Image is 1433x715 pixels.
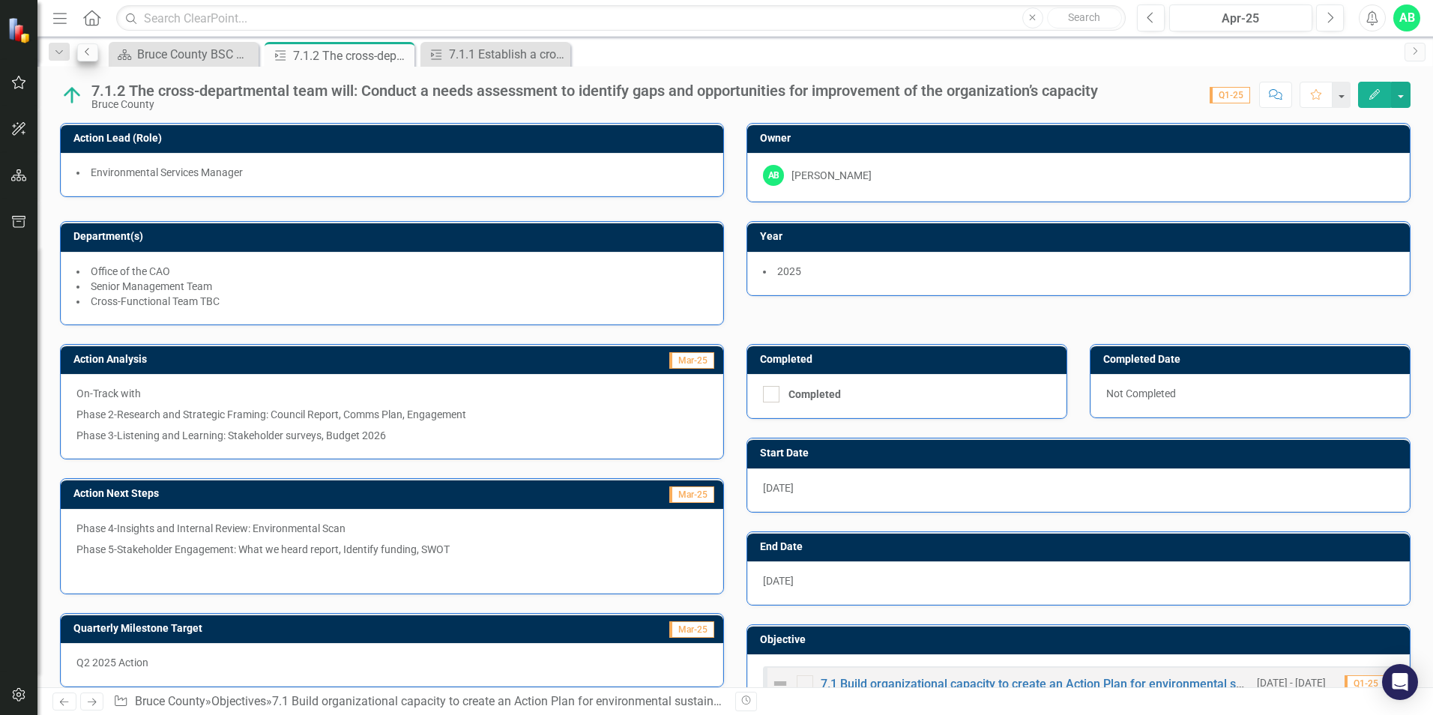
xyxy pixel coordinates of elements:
span: Office of the CAO [91,265,170,277]
span: Cross-Functional Team TBC [91,295,220,307]
h3: End Date [760,541,1402,552]
small: [DATE] - [DATE] [1257,676,1326,690]
div: Not Completed [1090,374,1410,417]
h3: Completed [760,354,1059,365]
span: [DATE] [763,482,794,494]
img: Not Defined [771,675,789,693]
span: Q1-25 [1345,675,1385,692]
a: 7.1 Build organizational capacity to create an Action Plan for environmental sustainability in th... [272,694,821,708]
h3: Objective [760,634,1402,645]
p: On-Track with [76,386,708,404]
a: Bruce County BSC Welcome Page [112,45,255,64]
div: [PERSON_NAME] [791,168,872,183]
h3: Completed Date [1103,354,1402,365]
p: Phase 4-Insights and Internal Review: Environmental Scan [76,521,708,539]
h3: Department(s) [73,231,716,242]
p: Phase 5-Stakeholder Engagement: What we heard report, Identify funding, SWOT [76,539,708,560]
div: » » » [113,693,724,711]
button: Apr-25 [1169,4,1312,31]
h3: Start Date [760,447,1402,459]
div: AB [763,165,784,186]
span: [DATE] [763,575,794,587]
div: 7.1.1 Establish a cross-departmental team to build capacity in the preparatory phase of the Clima... [449,45,567,64]
div: 7.1.2 The cross-departmental team will: Conduct a needs assessment to identify gaps and opportuni... [91,82,1098,99]
button: Search [1047,7,1122,28]
a: 7.1.1 Establish a cross-departmental team to build capacity in the preparatory phase of the Clima... [424,45,567,64]
h3: Action Lead (Role) [73,133,716,144]
p: Phase 2-Research and Strategic Framing: Council Report, Comms Plan, Engagement [76,404,708,425]
span: Search [1068,11,1100,23]
div: Open Intercom Messenger [1382,664,1418,700]
h3: Owner [760,133,1402,144]
a: Objectives [211,694,266,708]
button: AB [1393,4,1420,31]
div: Bruce County BSC Welcome Page [137,45,255,64]
div: Bruce County [91,99,1098,110]
img: On Track [60,83,84,107]
span: Mar-25 [669,486,714,503]
span: Mar-25 [669,621,714,638]
div: Apr-25 [1174,10,1307,28]
h3: Quarterly Milestone Target [73,623,546,634]
h3: Year [760,231,1402,242]
a: Bruce County [135,694,205,708]
input: Search ClearPoint... [116,5,1126,31]
h3: Action Next Steps [73,488,489,499]
span: Senior Management Team [91,280,212,292]
a: 7.1 Build organizational capacity to create an Action Plan for environmental sustainability in th... [821,677,1377,691]
img: ClearPoint Strategy [7,16,34,43]
span: Mar-25 [669,352,714,369]
span: 2025 [777,265,801,277]
span: Environmental Services Manager [91,166,243,178]
div: 7.1.2 The cross-departmental team will: Conduct a needs assessment to identify gaps and opportuni... [293,46,411,65]
span: Q1-25 [1210,87,1250,103]
p: Phase 3-Listening and Learning: Stakeholder surveys, Budget 2026 [76,425,708,443]
p: Q2 2025 Action [76,655,708,670]
h3: Action Analysis [73,354,467,365]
